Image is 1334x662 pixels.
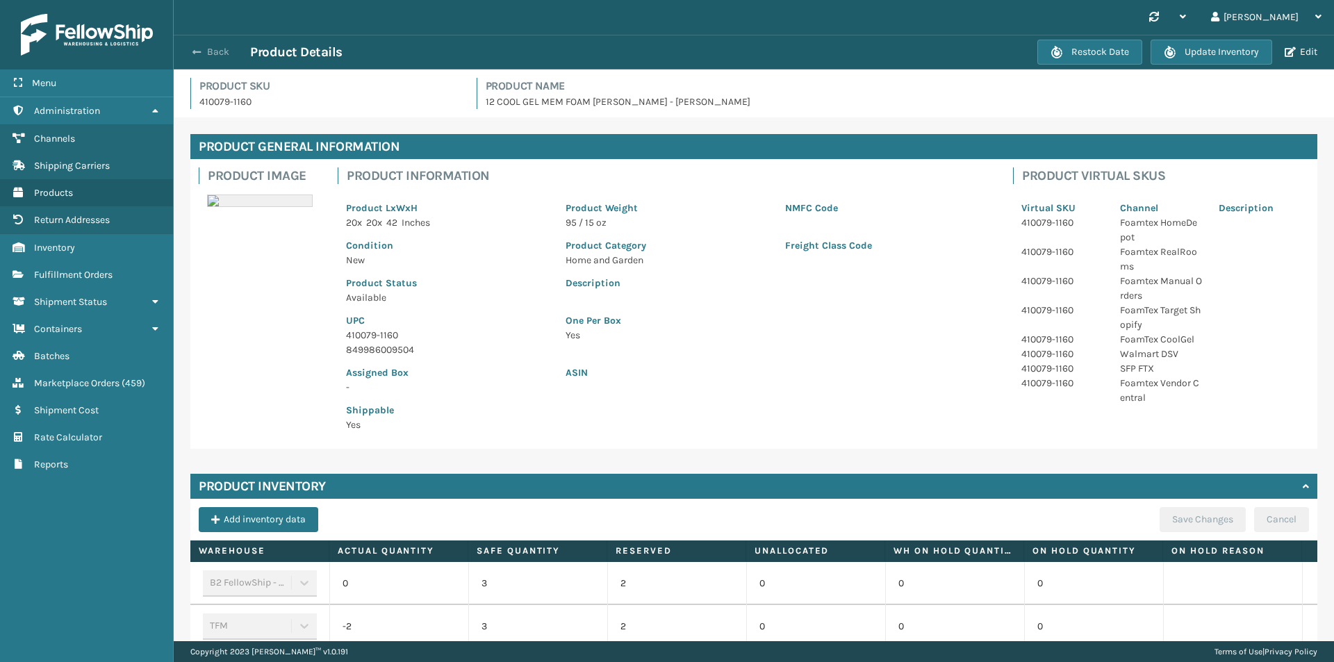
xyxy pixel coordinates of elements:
[32,77,56,89] span: Menu
[1120,245,1202,274] p: Foamtex RealRooms
[477,545,598,557] label: Safe Quantity
[1021,361,1103,376] p: 410079-1160
[346,380,549,395] p: -
[190,641,348,662] p: Copyright 2023 [PERSON_NAME]™ v 1.0.191
[620,620,734,634] p: 2
[486,78,1318,94] h4: Product Name
[785,201,988,215] p: NMFC Code
[250,44,343,60] h3: Product Details
[199,94,460,109] p: 410079-1160
[1032,545,1154,557] label: On Hold Quantity
[1021,347,1103,361] p: 410079-1160
[1281,46,1321,58] button: Edit
[566,201,768,215] p: Product Weight
[1120,376,1202,405] p: Foamtex Vendor Central
[885,562,1024,605] td: 0
[122,377,145,389] span: ( 459 )
[34,214,110,226] span: Return Addresses
[329,605,468,648] td: -2
[34,350,69,362] span: Batches
[1021,274,1103,288] p: 410079-1160
[329,562,468,605] td: 0
[366,217,382,229] span: 20 x
[566,313,988,328] p: One Per Box
[1021,332,1103,347] p: 410079-1160
[1120,201,1202,215] p: Channel
[199,478,326,495] h4: Product Inventory
[566,253,768,267] p: Home and Garden
[190,134,1317,159] h4: Product General Information
[885,605,1024,648] td: 0
[1120,361,1202,376] p: SFP FTX
[199,78,460,94] h4: Product SKU
[346,253,549,267] p: New
[1024,605,1163,648] td: 0
[1037,40,1142,65] button: Restock Date
[1024,562,1163,605] td: 0
[566,365,988,380] p: ASIN
[346,342,549,357] p: 849986009504
[1021,303,1103,317] p: 410079-1160
[566,328,988,342] p: Yes
[1171,545,1293,557] label: On Hold Reason
[199,507,318,532] button: Add inventory data
[1214,641,1317,662] div: |
[34,242,75,254] span: Inventory
[1021,245,1103,259] p: 410079-1160
[1120,303,1202,332] p: FoamTex Target Shopify
[1120,274,1202,303] p: Foamtex Manual Orders
[34,269,113,281] span: Fulfillment Orders
[346,290,549,305] p: Available
[346,328,549,342] p: 410079-1160
[34,160,110,172] span: Shipping Carriers
[346,313,549,328] p: UPC
[566,238,768,253] p: Product Category
[1021,215,1103,230] p: 410079-1160
[386,217,397,229] span: 42
[1254,507,1309,532] button: Cancel
[1160,507,1246,532] button: Save Changes
[208,167,321,184] h4: Product Image
[347,167,996,184] h4: Product Information
[1120,347,1202,361] p: Walmart DSV
[338,545,459,557] label: Actual Quantity
[1265,647,1317,656] a: Privacy Policy
[1021,201,1103,215] p: Virtual SKU
[34,323,82,335] span: Containers
[346,417,549,432] p: Yes
[620,577,734,590] p: 2
[199,545,320,557] label: Warehouse
[468,605,607,648] td: 3
[468,562,607,605] td: 3
[746,605,885,648] td: 0
[34,431,102,443] span: Rate Calculator
[34,377,120,389] span: Marketplace Orders
[34,133,75,144] span: Channels
[1120,215,1202,245] p: Foamtex HomeDepot
[1214,647,1262,656] a: Terms of Use
[34,296,107,308] span: Shipment Status
[402,217,430,229] span: Inches
[1219,201,1301,215] p: Description
[486,94,1318,109] p: 12 COOL GEL MEM FOAM [PERSON_NAME] - [PERSON_NAME]
[34,187,73,199] span: Products
[1021,376,1103,390] p: 410079-1160
[785,238,988,253] p: Freight Class Code
[346,201,549,215] p: Product LxWxH
[1022,167,1309,184] h4: Product Virtual SKUs
[34,404,99,416] span: Shipment Cost
[346,276,549,290] p: Product Status
[1120,332,1202,347] p: FoamTex CoolGel
[186,46,250,58] button: Back
[207,195,313,207] img: 51104088640_40f294f443_o-scaled-700x700.jpg
[34,458,68,470] span: Reports
[616,545,737,557] label: Reserved
[346,217,362,229] span: 20 x
[566,217,607,229] span: 95 / 15 oz
[34,105,100,117] span: Administration
[1151,40,1272,65] button: Update Inventory
[746,562,885,605] td: 0
[346,238,549,253] p: Condition
[21,14,153,56] img: logo
[566,276,988,290] p: Description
